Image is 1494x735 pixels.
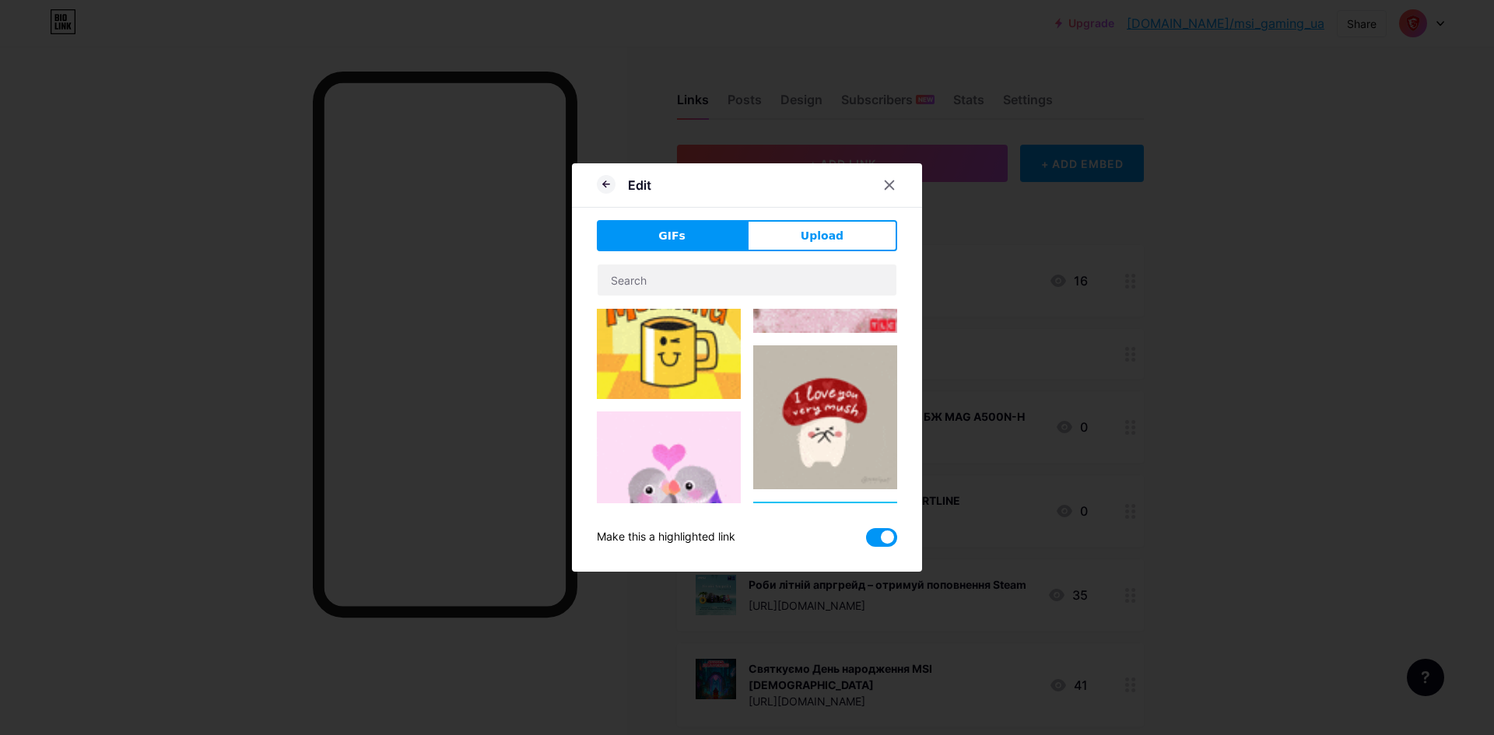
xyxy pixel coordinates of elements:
div: Make this a highlighted link [597,528,735,547]
img: Gihpy [753,345,897,489]
span: Upload [801,228,843,244]
div: Edit [628,176,651,194]
img: Gihpy [597,243,741,399]
img: Gihpy [753,502,897,646]
span: GIFs [658,228,686,244]
img: Gihpy [597,411,741,555]
input: Search [598,264,896,296]
button: GIFs [597,220,747,251]
button: Upload [747,220,897,251]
